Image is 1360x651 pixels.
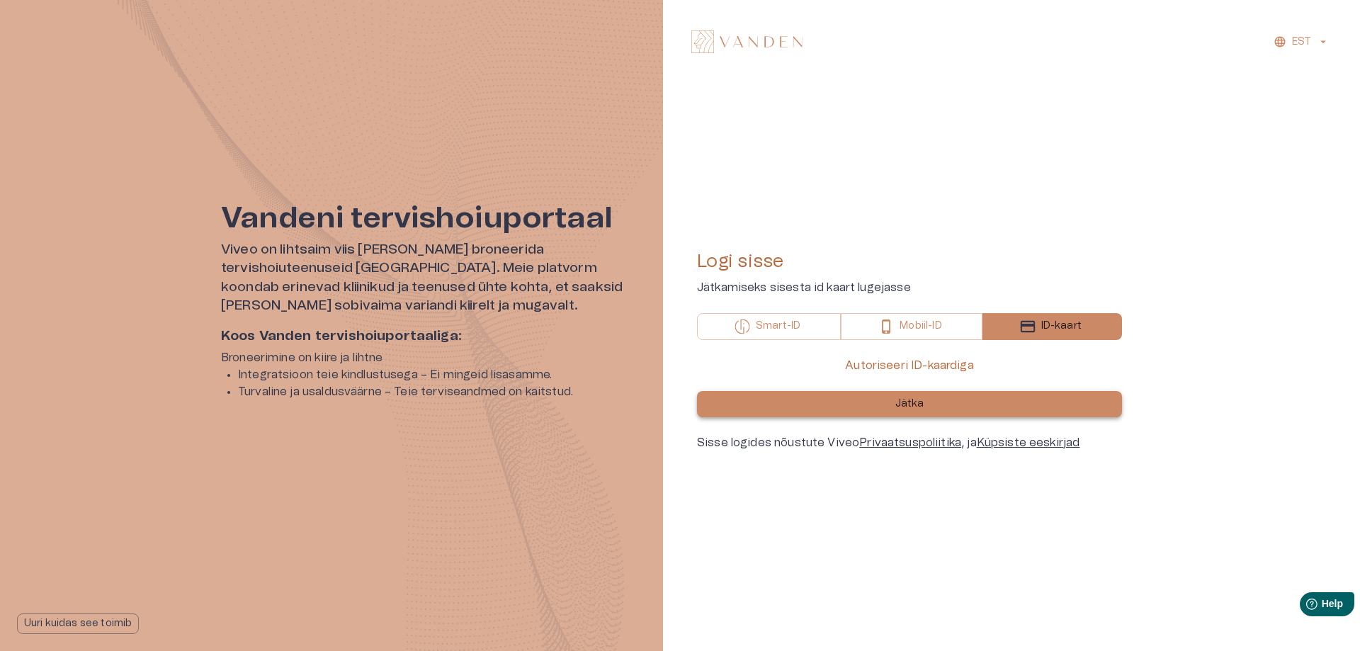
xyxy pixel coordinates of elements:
[1292,35,1311,50] p: EST
[756,319,800,334] p: Smart-ID
[841,313,982,340] button: Mobiil-ID
[697,250,1122,273] h4: Logi sisse
[900,319,941,334] p: Mobiil-ID
[895,397,924,412] p: Jätka
[977,437,1080,448] a: Küpsiste eeskirjad
[982,313,1122,340] button: ID-kaart
[17,613,139,634] button: Uuri kuidas see toimib
[697,434,1122,451] div: Sisse logides nõustute Viveo , ja
[1041,319,1082,334] p: ID-kaart
[697,313,841,340] button: Smart-ID
[24,616,132,631] p: Uuri kuidas see toimib
[697,279,1122,296] p: Jätkamiseks sisesta id kaart lugejasse
[691,30,803,53] img: Vanden logo
[697,391,1122,417] button: Jätka
[1249,587,1360,626] iframe: Help widget launcher
[1271,32,1332,52] button: EST
[859,437,961,448] a: Privaatsuspoliitika
[845,357,973,374] p: Autoriseeri ID-kaardiga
